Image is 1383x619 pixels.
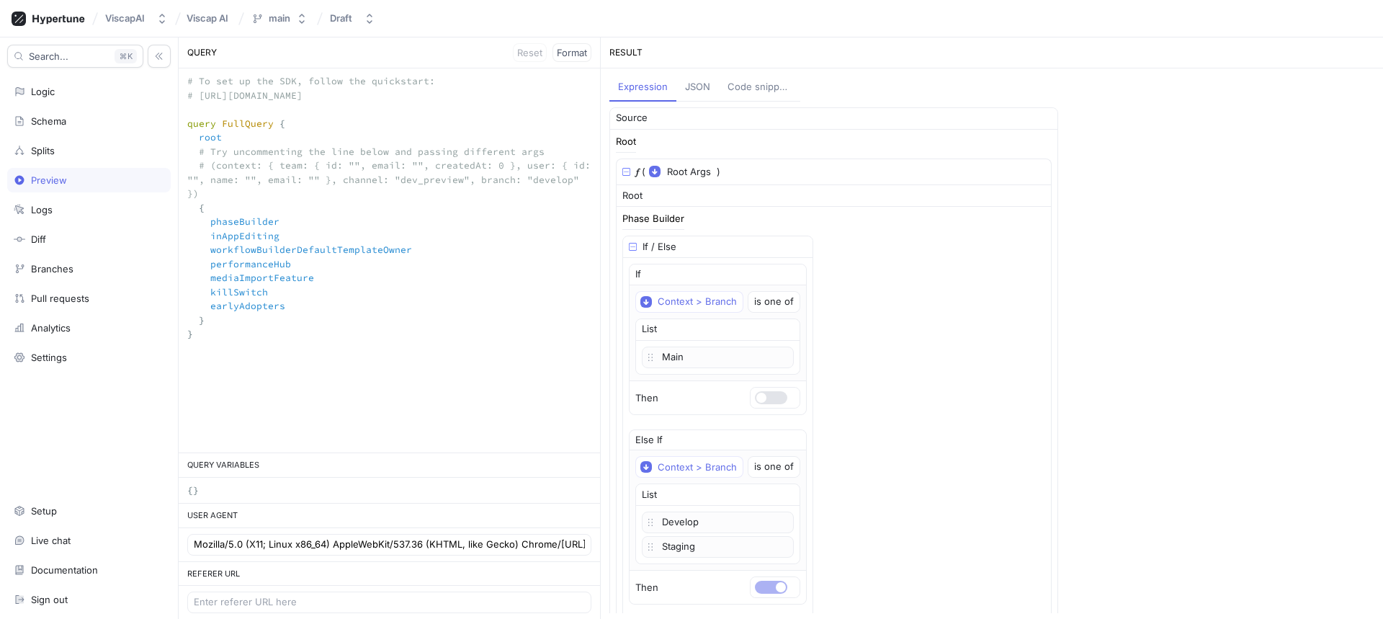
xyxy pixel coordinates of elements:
[635,391,658,406] p: Then
[179,562,600,587] div: REFERER URL
[31,86,55,97] div: Logic
[552,43,591,62] button: Format
[754,298,794,306] div: is one of
[557,48,587,57] span: Format
[31,535,71,546] div: Live chat
[31,594,68,605] div: Sign out
[616,111,648,125] div: Source
[658,295,737,308] div: Context > Branch
[676,74,719,102] button: JSON
[31,145,55,156] div: Splits
[667,165,711,179] span: Root Args
[717,165,720,179] div: )
[642,322,657,337] div: List
[636,165,639,179] div: 𝑓
[31,293,89,304] div: Pull requests
[179,68,600,361] textarea: # To set up the SDK, follow the quickstart: # [URL][DOMAIN_NAME] query FullQuery { root # Try unc...
[658,461,737,473] div: Context > Branch
[187,13,228,23] span: Viscap AI
[642,165,645,179] div: (
[31,505,57,517] div: Setup
[31,233,46,245] div: Diff
[517,48,542,57] span: Reset
[635,433,663,447] p: Else If
[609,74,676,102] button: Expression
[179,453,600,478] div: QUERY VARIABLES
[513,43,547,62] button: Reset
[635,291,743,313] button: Context > Branch
[642,488,657,502] div: List
[616,137,636,146] div: Root
[601,37,1383,68] div: RESULT
[246,6,313,30] button: main
[7,45,143,68] button: Search...K
[31,352,67,363] div: Settings
[194,595,585,610] input: Enter referer URL here
[269,12,290,25] div: main
[115,49,137,63] div: K
[635,267,641,282] p: If
[194,538,585,552] input: Enter user agent here
[179,504,600,528] div: USER AGENT
[635,456,743,478] button: Context > Branch
[31,322,71,334] div: Analytics
[719,74,800,102] button: Code snippets
[31,174,67,186] div: Preview
[31,263,73,275] div: Branches
[99,6,174,30] button: ViscapAI
[31,115,66,127] div: Schema
[31,564,98,576] div: Documentation
[7,558,171,582] a: Documentation
[622,189,643,203] div: Root
[324,6,381,30] button: Draft
[179,37,600,68] div: QUERY
[635,581,658,595] p: Then
[618,80,668,94] div: Expression
[31,204,53,215] div: Logs
[643,240,676,254] div: If / Else
[728,80,792,94] div: Code snippets
[105,12,145,25] div: ViscapAI
[754,463,794,471] div: is one of
[330,12,352,25] div: Draft
[622,214,684,223] div: Phase Builder
[179,478,600,504] textarea: {}
[685,80,710,94] div: JSON
[29,52,68,61] span: Search...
